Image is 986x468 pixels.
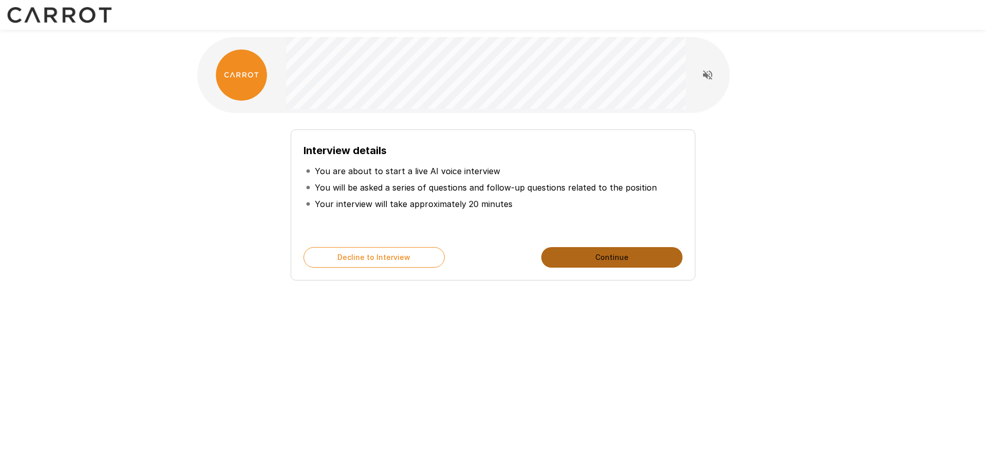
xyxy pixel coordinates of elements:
p: Your interview will take approximately 20 minutes [315,198,513,210]
button: Decline to Interview [304,247,445,268]
p: You will be asked a series of questions and follow-up questions related to the position [315,181,657,194]
button: Continue [541,247,682,268]
button: Read questions aloud [697,65,718,85]
b: Interview details [304,144,387,157]
p: You are about to start a live AI voice interview [315,165,500,177]
img: carrot_logo.png [216,49,267,101]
